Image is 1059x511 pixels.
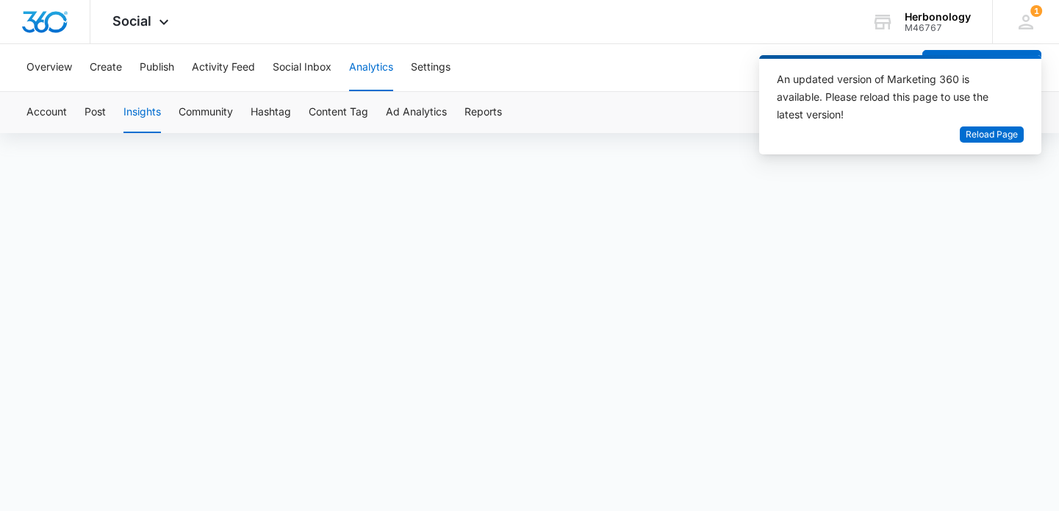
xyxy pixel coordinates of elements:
div: account id [905,23,971,33]
button: Community [179,92,233,133]
button: Create a Post [922,50,1041,85]
button: Content Tag [309,92,368,133]
button: Hashtag [251,92,291,133]
button: Reload Page [960,126,1024,143]
button: Reports [464,92,502,133]
span: Social [112,13,151,29]
button: Ad Analytics [386,92,447,133]
button: Social Inbox [273,44,331,91]
button: Post [85,92,106,133]
div: account name [905,11,971,23]
div: notifications count [1030,5,1042,17]
button: Analytics [349,44,393,91]
button: Overview [26,44,72,91]
button: Publish [140,44,174,91]
span: 1 [1030,5,1042,17]
button: Settings [411,44,450,91]
button: Insights [123,92,161,133]
button: Account [26,92,67,133]
button: Activity Feed [192,44,255,91]
button: Create [90,44,122,91]
div: An updated version of Marketing 360 is available. Please reload this page to use the latest version! [777,71,1006,124]
span: Reload Page [966,128,1018,142]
